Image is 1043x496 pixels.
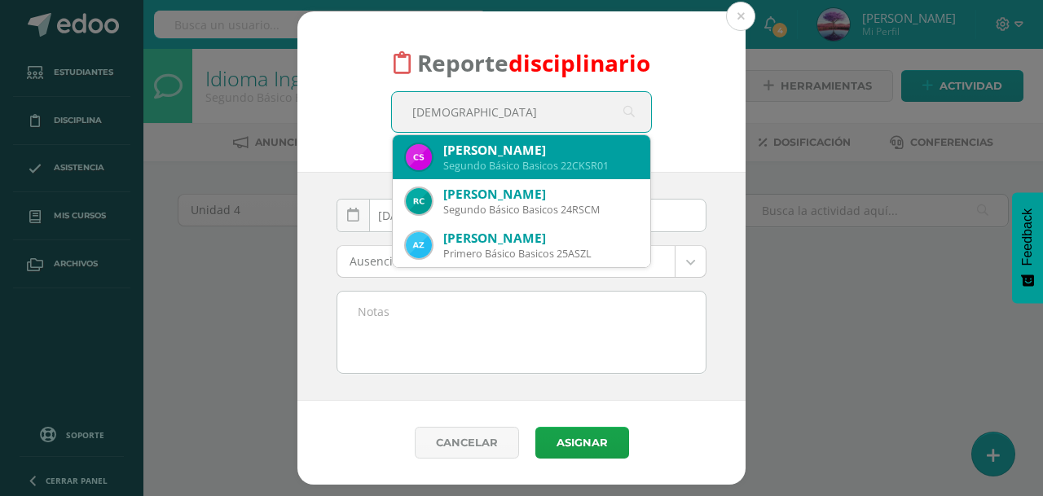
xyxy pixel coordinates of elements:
[406,232,432,258] img: bf67988aa9c895350444d4c9aabde520.png
[406,188,432,214] img: ba85f7c7ce94aef71741b3471ae75cfd.png
[406,144,432,170] img: 550e9ee8622cf762997876864c022421.png
[350,246,662,277] span: Ausencia injustificada
[443,203,637,217] div: Segundo Básico Basicos 24RSCM
[337,246,706,277] a: Ausencia injustificada
[415,427,519,459] a: Cancelar
[1020,208,1035,266] span: Feedback
[726,2,755,31] button: Close (Esc)
[417,47,650,78] span: Reporte
[443,159,637,173] div: Segundo Básico Basicos 22CKSR01
[392,92,651,132] input: Busca un estudiante aquí...
[443,142,637,159] div: [PERSON_NAME]
[508,47,650,78] font: disciplinario
[443,186,637,203] div: [PERSON_NAME]
[443,247,637,261] div: Primero Básico Basicos 25ASZL
[535,427,629,459] button: Asignar
[1012,192,1043,303] button: Feedback - Mostrar encuesta
[443,230,637,247] div: [PERSON_NAME]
